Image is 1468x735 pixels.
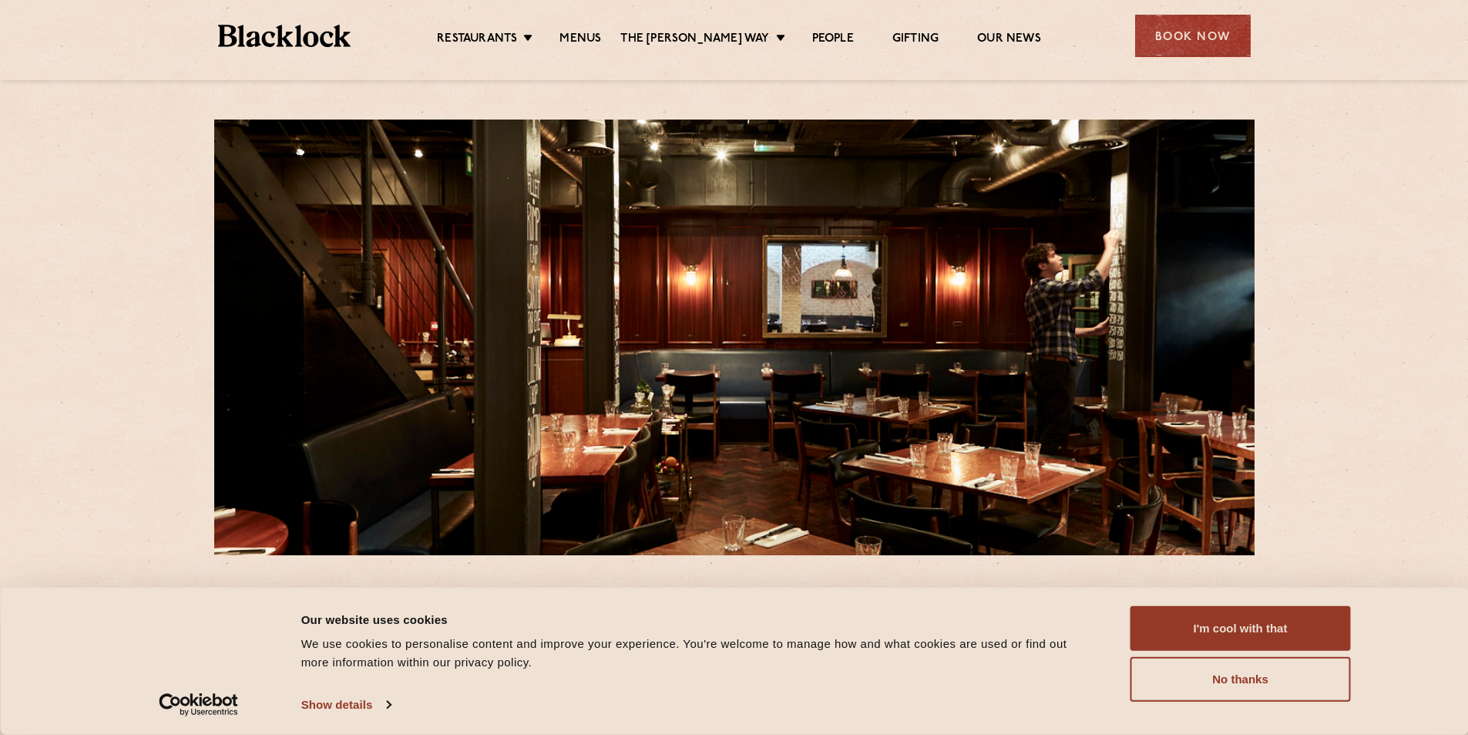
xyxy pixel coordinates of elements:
a: Restaurants [437,32,517,49]
a: Menus [559,32,601,49]
div: Our website uses cookies [301,610,1096,629]
a: The [PERSON_NAME] Way [620,32,769,49]
a: Show details [301,693,391,716]
a: Gifting [892,32,939,49]
button: I'm cool with that [1130,606,1351,651]
a: People [812,32,854,49]
div: Book Now [1135,15,1251,57]
a: Usercentrics Cookiebot - opens in a new window [131,693,266,716]
button: No thanks [1130,657,1351,702]
div: We use cookies to personalise content and improve your experience. You're welcome to manage how a... [301,635,1096,672]
a: Our News [977,32,1041,49]
img: BL_Textured_Logo-footer-cropped.svg [218,25,351,47]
